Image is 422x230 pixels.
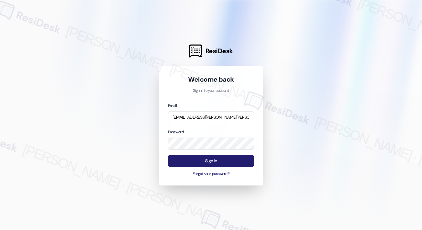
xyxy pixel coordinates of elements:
[168,75,254,84] h1: Welcome back
[168,130,184,134] label: Password
[168,155,254,167] button: Sign In
[168,171,254,177] button: Forgot your password?
[168,103,177,108] label: Email
[189,45,202,57] img: ResiDesk Logo
[168,111,254,123] input: name@example.com
[205,47,233,55] span: ResiDesk
[168,88,254,94] p: Sign in to your account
